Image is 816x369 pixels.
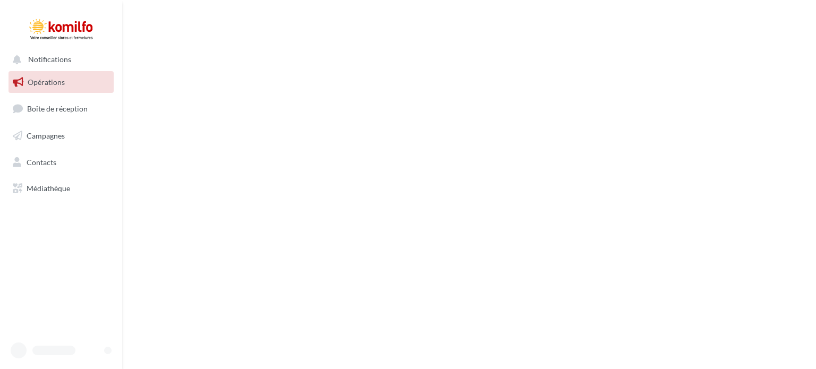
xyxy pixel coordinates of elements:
[6,125,116,147] a: Campagnes
[6,177,116,200] a: Médiathèque
[28,55,71,64] span: Notifications
[27,184,70,193] span: Médiathèque
[27,131,65,140] span: Campagnes
[28,78,65,87] span: Opérations
[6,71,116,93] a: Opérations
[6,97,116,120] a: Boîte de réception
[6,151,116,174] a: Contacts
[27,104,88,113] span: Boîte de réception
[27,157,56,166] span: Contacts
